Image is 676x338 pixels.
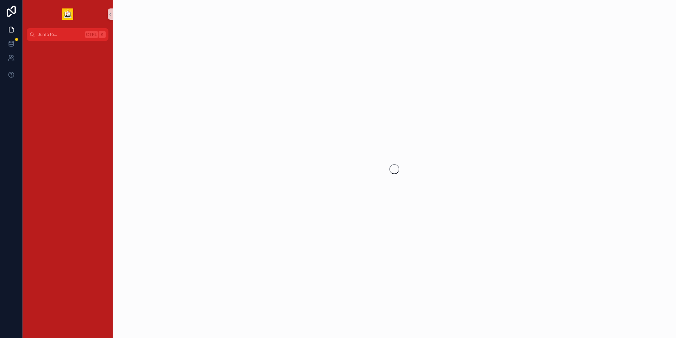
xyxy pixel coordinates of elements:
[85,31,98,38] span: Ctrl
[27,28,108,41] button: Jump to...CtrlK
[23,41,113,54] div: scrollable content
[38,32,82,37] span: Jump to...
[62,8,73,20] img: App logo
[99,32,105,37] span: K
